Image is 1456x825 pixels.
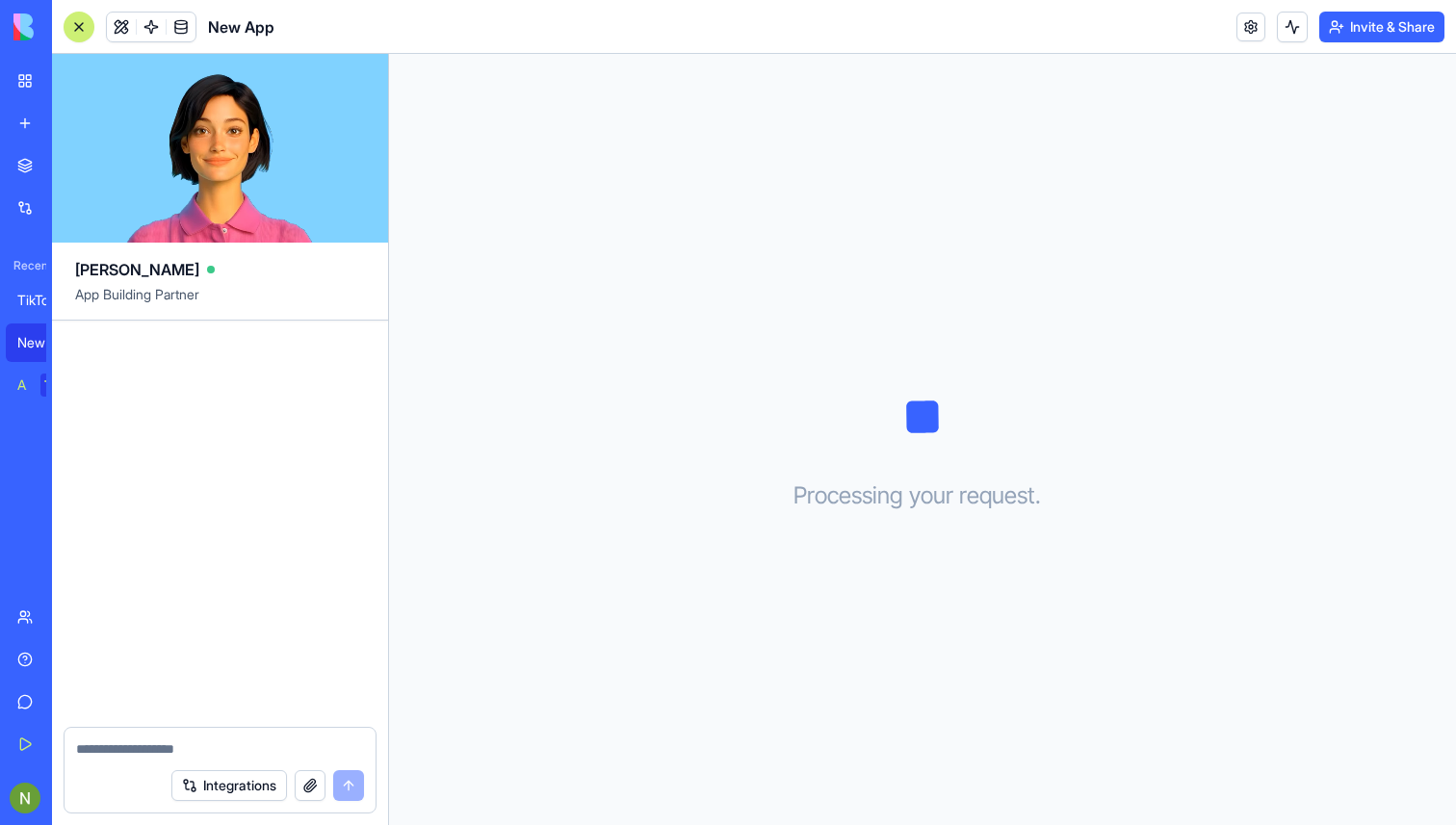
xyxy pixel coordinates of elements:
[1319,12,1444,42] button: Invite & Share
[1035,480,1041,511] span: .
[75,258,199,281] span: [PERSON_NAME]
[6,258,46,273] span: Recent
[17,291,71,310] div: TikTok Pixel Privacy Analyzer
[10,783,40,813] img: ACg8ocJd-aovskpaOrMdWdnssmdGc9aDTLMfbDe5E_qUIAhqS8vtWA=s96-c
[40,374,71,397] div: TRY
[17,333,71,352] div: New App
[6,323,83,362] a: New App
[13,13,133,40] img: logo
[75,285,365,320] span: App Building Partner
[17,375,27,395] div: AI Logo Generator
[6,366,83,404] a: AI Logo GeneratorTRY
[6,281,83,320] a: TikTok Pixel Privacy Analyzer
[171,770,287,801] button: Integrations
[793,480,1053,511] h3: Processing your request
[208,15,274,39] span: New App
